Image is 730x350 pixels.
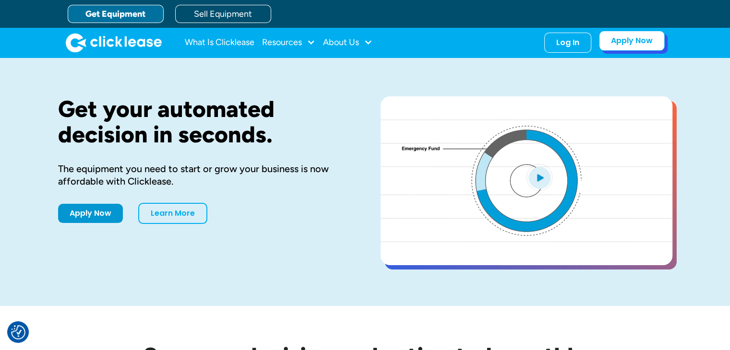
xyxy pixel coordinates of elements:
div: About Us [323,33,372,52]
button: Consent Preferences [11,325,25,339]
a: What Is Clicklease [185,33,254,52]
div: Resources [262,33,315,52]
a: Learn More [138,203,207,224]
a: home [66,33,162,52]
a: Apply Now [599,31,665,51]
a: open lightbox [381,96,672,265]
a: Sell Equipment [175,5,271,23]
div: Log In [556,38,579,47]
div: The equipment you need to start or grow your business is now affordable with Clicklease. [58,163,350,187]
h1: Get your automated decision in seconds. [58,96,350,147]
a: Get Equipment [68,5,164,23]
a: Apply Now [58,204,123,223]
img: Clicklease logo [66,33,162,52]
img: Blue play button logo on a light blue circular background [527,164,552,191]
img: Revisit consent button [11,325,25,339]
